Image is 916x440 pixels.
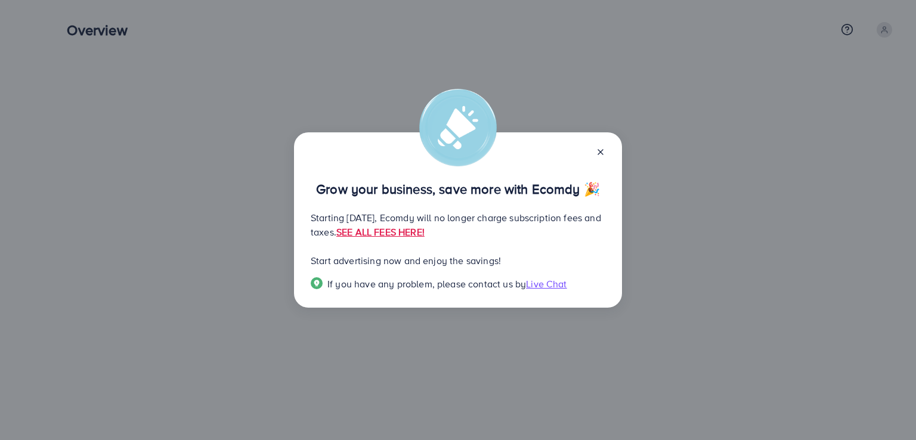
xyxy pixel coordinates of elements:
[311,182,605,196] p: Grow your business, save more with Ecomdy 🎉
[311,277,323,289] img: Popup guide
[419,89,497,166] img: alert
[311,253,605,268] p: Start advertising now and enjoy the savings!
[336,225,425,238] a: SEE ALL FEES HERE!
[526,277,567,290] span: Live Chat
[311,210,605,239] p: Starting [DATE], Ecomdy will no longer charge subscription fees and taxes.
[327,277,526,290] span: If you have any problem, please contact us by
